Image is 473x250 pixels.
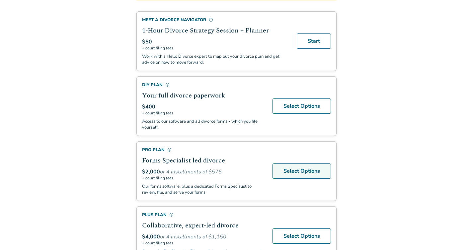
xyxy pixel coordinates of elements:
[142,53,289,65] p: Work with a Hello Divorce expert to map out your divorce plan and get advice on how to move forward.
[142,175,265,181] span: + court filing fees
[142,168,160,175] span: $2,000
[142,45,289,51] span: + court filing fees
[142,103,155,110] span: $400
[142,220,265,230] h2: Collaborative, expert-led divorce
[209,18,213,22] span: info
[297,33,331,49] a: Start
[273,98,331,114] a: Select Options
[142,183,265,195] p: Our forms software, plus a dedicated Forms Specialist to review, file, and serve your forms.
[142,38,152,45] span: $50
[142,233,160,240] span: $4,000
[169,213,174,217] span: info
[142,168,265,175] div: or 4 installments of $575
[167,148,172,152] span: info
[142,82,265,88] div: DIY Plan
[142,118,265,130] p: Access to our software and all divorce forms - which you file yourself.
[142,212,265,218] div: Plus Plan
[142,156,265,165] h2: Forms Specialist led divorce
[142,240,265,246] span: + court filing fees
[165,83,170,87] span: info
[273,228,331,244] a: Select Options
[142,147,265,153] div: Pro Plan
[142,110,265,116] span: + court filing fees
[142,91,265,100] h2: Your full divorce paperwork
[273,163,331,179] a: Select Options
[142,233,265,240] div: or 4 installments of $1,150
[142,26,289,35] h2: 1-Hour Divorce Strategy Session + Planner
[142,17,289,23] div: Meet a divorce navigator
